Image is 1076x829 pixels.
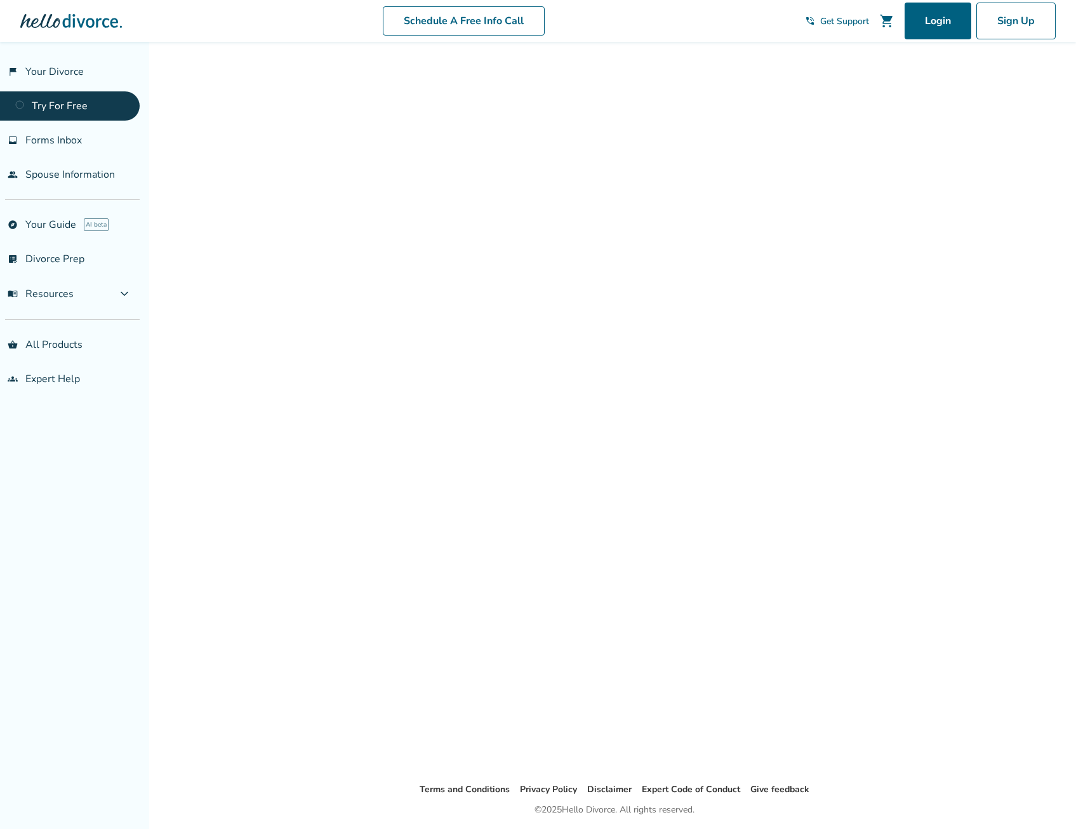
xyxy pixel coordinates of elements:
[8,135,18,145] span: inbox
[8,67,18,77] span: flag_2
[805,15,869,27] a: phone_in_talkGet Support
[8,374,18,384] span: groups
[8,169,18,180] span: people
[8,287,74,301] span: Resources
[879,13,894,29] span: shopping_cart
[420,783,510,795] a: Terms and Conditions
[8,220,18,230] span: explore
[905,3,971,39] a: Login
[117,286,132,302] span: expand_more
[587,782,632,797] li: Disclaimer
[642,783,740,795] a: Expert Code of Conduct
[8,289,18,299] span: menu_book
[8,254,18,264] span: list_alt_check
[820,15,869,27] span: Get Support
[25,133,82,147] span: Forms Inbox
[520,783,577,795] a: Privacy Policy
[383,6,545,36] a: Schedule A Free Info Call
[805,16,815,26] span: phone_in_talk
[976,3,1056,39] a: Sign Up
[8,340,18,350] span: shopping_basket
[84,218,109,231] span: AI beta
[750,782,809,797] li: Give feedback
[535,802,694,818] div: © 2025 Hello Divorce. All rights reserved.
